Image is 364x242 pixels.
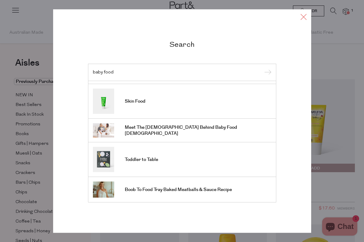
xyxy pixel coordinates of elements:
[125,157,158,163] span: Toddler to Table
[93,147,114,172] img: Toddler to Table
[93,182,271,198] a: Boob To Food Tray Baked Meatballs & Sauce Recipe
[88,39,276,48] h2: Search
[93,123,271,138] a: Meet The [DEMOGRAPHIC_DATA] Behind Baby Food [DEMOGRAPHIC_DATA]
[93,89,114,114] img: Skin Food
[93,147,271,172] a: Toddler to Table
[93,182,114,198] img: Boob To Food Tray Baked Meatballs & Sauce Recipe
[93,70,271,74] input: Search
[93,89,271,114] a: Skin Food
[125,124,271,136] span: Meet The [DEMOGRAPHIC_DATA] Behind Baby Food [DEMOGRAPHIC_DATA]
[125,187,232,193] span: Boob To Food Tray Baked Meatballs & Sauce Recipe
[93,123,114,138] img: Meet The Ladies Behind Baby Food Bible
[125,98,145,104] span: Skin Food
